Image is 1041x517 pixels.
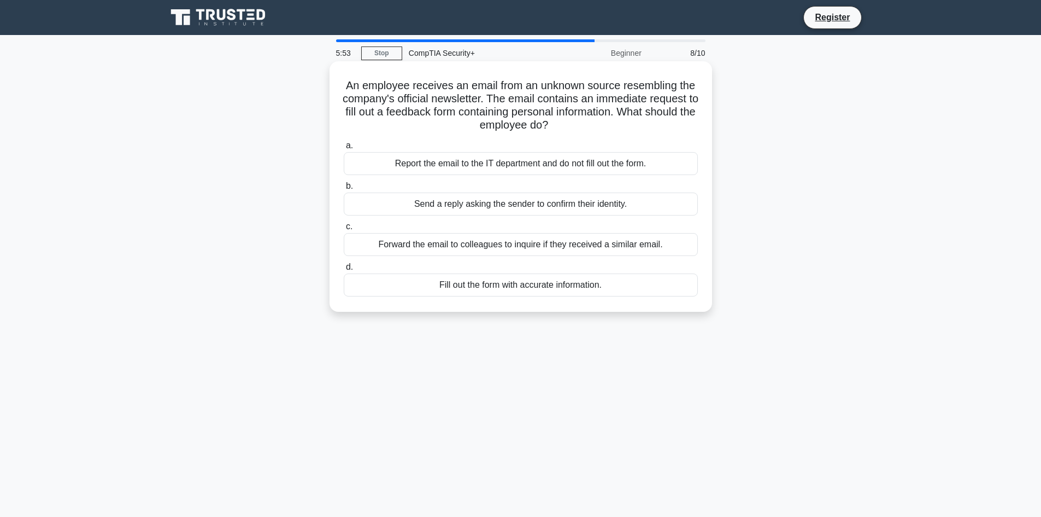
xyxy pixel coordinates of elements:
h5: An employee receives an email from an unknown source resembling the company's official newsletter... [343,79,699,132]
span: a. [346,141,353,150]
span: b. [346,181,353,190]
div: Beginner [552,42,648,64]
div: 8/10 [648,42,712,64]
span: d. [346,262,353,271]
div: CompTIA Security+ [402,42,552,64]
a: Register [808,10,856,24]
div: Fill out the form with accurate information. [344,274,698,297]
span: c. [346,222,352,231]
div: Send a reply asking the sender to confirm their identity. [344,193,698,216]
div: Report the email to the IT department and do not fill out the form. [344,152,698,175]
div: Forward the email to colleagues to inquire if they received a similar email. [344,233,698,256]
div: 5:53 [330,42,361,64]
a: Stop [361,47,402,60]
